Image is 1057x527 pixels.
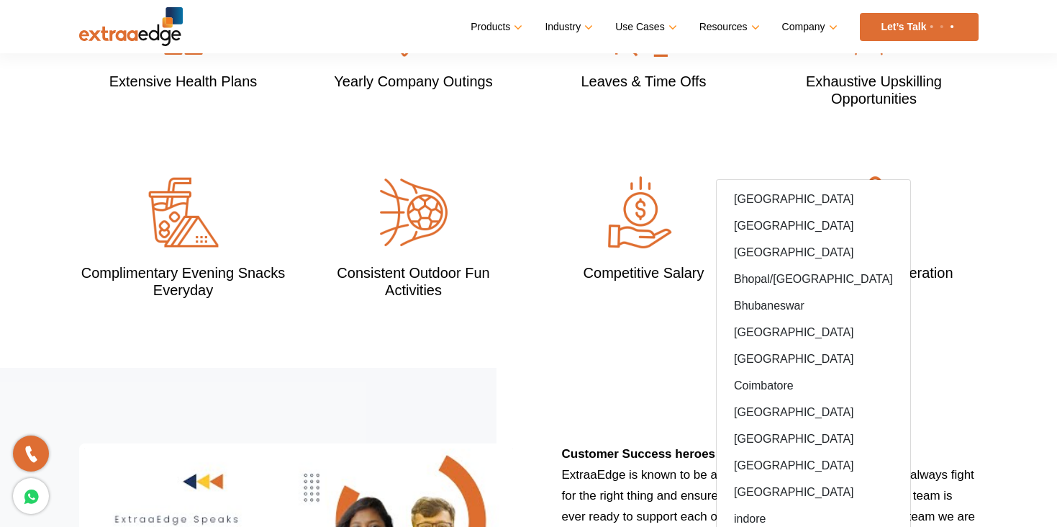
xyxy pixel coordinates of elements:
a: Resources [699,17,757,37]
a: Industry [545,17,590,37]
h3: Extensive Health Plans [79,73,288,90]
a: [GEOGRAPHIC_DATA] [717,319,910,346]
a: Products [471,17,520,37]
h3: Exhaustive Upskilling Opportunities [770,73,979,107]
h3: Complimentary Evening Snacks Everyday [79,264,288,299]
h3: Leaves & Time Offs [540,73,748,90]
b: Customer Success heroes [562,447,716,461]
a: [GEOGRAPHIC_DATA] [717,239,910,266]
a: [GEOGRAPHIC_DATA] [717,425,910,452]
h3: Consistent Outdoor Fun Activities [309,264,518,299]
a: [GEOGRAPHIC_DATA] [717,346,910,372]
h3: Competitive Salary [540,264,748,281]
h3: Yearly Company Outings [309,73,518,90]
a: Coimbatore [717,372,910,399]
a: Bhubaneswar [717,292,910,319]
a: [GEOGRAPHIC_DATA] [717,399,910,425]
a: Bhopal/[GEOGRAPHIC_DATA] [717,266,910,292]
a: Company [782,17,835,37]
a: [GEOGRAPHIC_DATA] [717,212,910,239]
a: Use Cases [615,17,673,37]
a: [GEOGRAPHIC_DATA] [717,479,910,505]
a: [GEOGRAPHIC_DATA] [717,452,910,479]
a: Let’s Talk [860,13,979,41]
a: [GEOGRAPHIC_DATA] [717,186,910,212]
